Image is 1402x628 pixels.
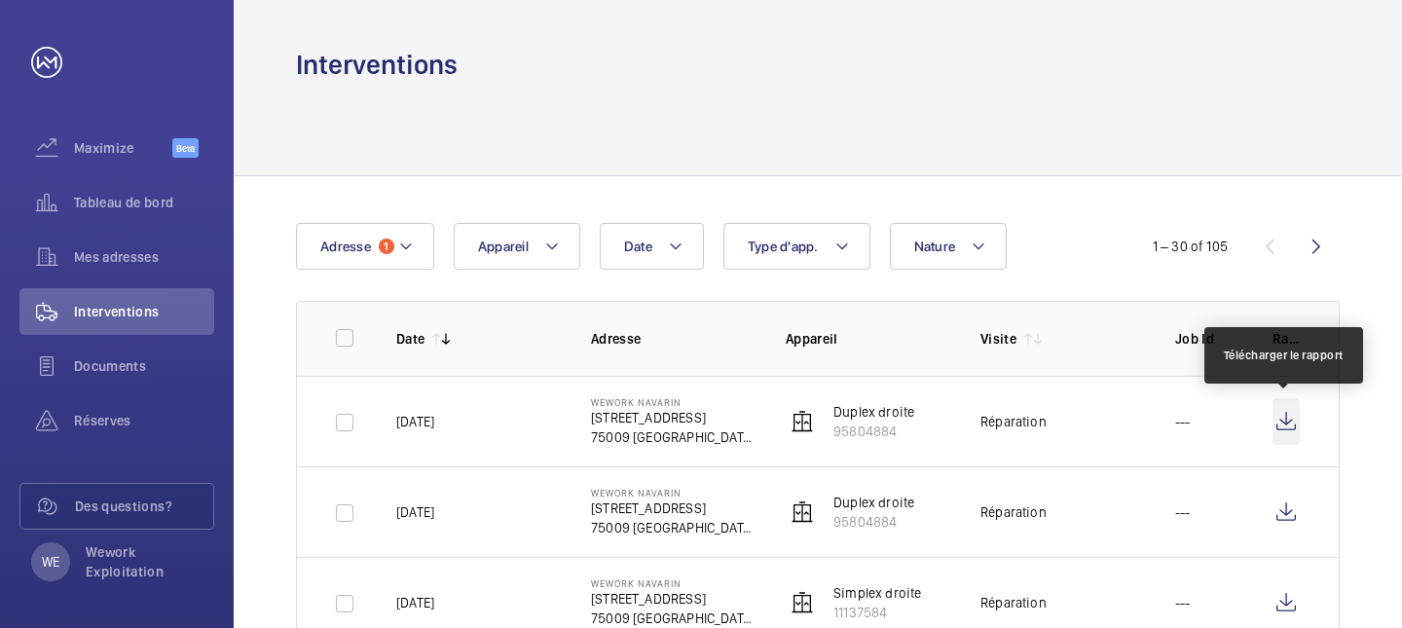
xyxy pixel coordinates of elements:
div: Réparation [980,412,1047,431]
p: 75009 [GEOGRAPHIC_DATA] [591,427,755,447]
span: Type d'app. [748,239,819,254]
img: elevator.svg [791,410,814,433]
span: Tableau de bord [74,193,214,212]
p: [DATE] [396,502,434,522]
button: Date [600,223,704,270]
div: Télécharger le rapport [1224,347,1344,364]
p: [DATE] [396,412,434,431]
p: Job Id [1175,329,1241,349]
span: Beta [172,138,199,158]
p: WE [42,552,59,572]
span: Mes adresses [74,247,214,267]
p: 95804884 [833,422,914,441]
p: --- [1175,502,1191,522]
p: [DATE] [396,593,434,612]
span: Des questions? [75,497,213,516]
p: Simplex droite [833,583,922,603]
img: elevator.svg [791,500,814,524]
p: 75009 [GEOGRAPHIC_DATA] [591,609,755,628]
span: Documents [74,356,214,376]
div: Réparation [980,593,1047,612]
button: Adresse1 [296,223,434,270]
p: 95804884 [833,512,914,532]
p: Date [396,329,424,349]
p: --- [1175,412,1191,431]
span: Réserves [74,411,214,430]
p: 11137584 [833,603,922,622]
p: Wework Navarin [591,487,755,499]
p: Duplex droite [833,493,914,512]
p: [STREET_ADDRESS] [591,589,755,609]
div: 1 – 30 of 105 [1153,237,1228,256]
p: --- [1175,593,1191,612]
span: Nature [914,239,956,254]
p: Adresse [591,329,755,349]
span: 1 [379,239,394,254]
img: elevator.svg [791,591,814,614]
span: Date [624,239,652,254]
p: Wework Navarin [591,396,755,408]
span: Interventions [74,302,214,321]
button: Type d'app. [723,223,870,270]
p: Appareil [786,329,949,349]
p: [STREET_ADDRESS] [591,499,755,518]
button: Nature [890,223,1008,270]
h1: Interventions [296,47,458,83]
p: Wework Exploitation [86,542,203,581]
span: Maximize [74,138,172,158]
span: Adresse [320,239,371,254]
div: Réparation [980,502,1047,522]
span: Appareil [478,239,529,254]
p: 75009 [GEOGRAPHIC_DATA] [591,518,755,537]
p: [STREET_ADDRESS] [591,408,755,427]
p: Visite [980,329,1016,349]
p: Wework Navarin [591,577,755,589]
button: Appareil [454,223,580,270]
p: Duplex droite [833,402,914,422]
